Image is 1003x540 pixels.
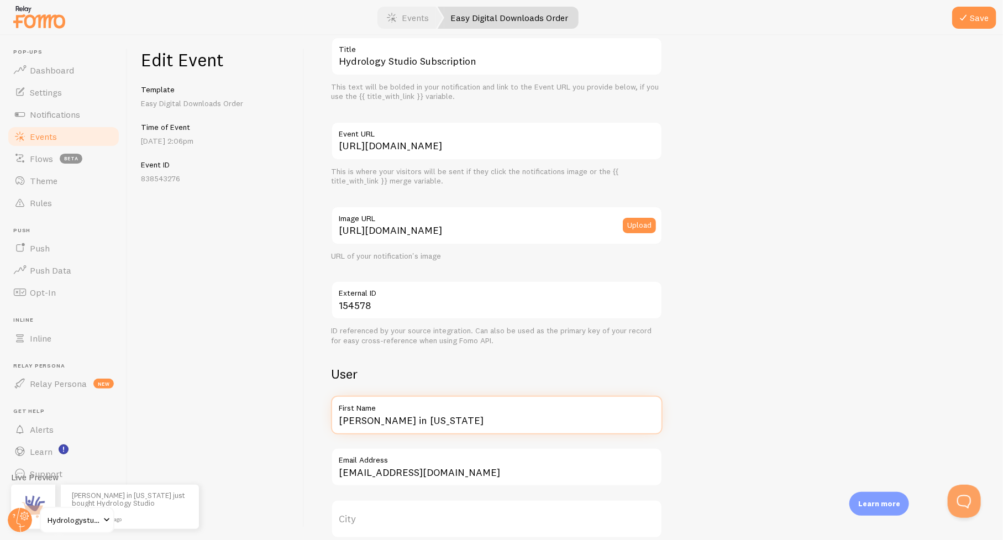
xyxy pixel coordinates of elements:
a: Support [7,463,120,485]
a: Flows beta [7,148,120,170]
span: new [93,379,114,389]
a: Settings [7,81,120,103]
a: Theme [7,170,120,192]
p: Learn more [858,499,900,509]
a: Push Data [7,259,120,281]
span: Push [13,227,120,234]
label: Event URL [331,122,663,140]
div: ID referenced by your source integration. Can also be used as the primary key of your record for ... [331,326,663,345]
h5: Template [141,85,291,95]
a: Opt-In [7,281,120,303]
span: Alerts [30,424,54,435]
span: Support [30,468,62,479]
h5: Event ID [141,160,291,170]
label: Email Address [331,448,663,466]
a: Learn [7,441,120,463]
div: URL of your notification's image [331,251,663,261]
span: Inline [13,317,120,324]
div: Learn more [849,492,909,516]
img: fomo-relay-logo-orange.svg [12,3,67,31]
iframe: Help Scout Beacon - Open [948,485,981,518]
div: This text will be bolded in your notification and link to the Event URL you provide below, if you... [331,82,663,102]
span: Get Help [13,408,120,415]
p: Easy Digital Downloads Order [141,98,291,109]
p: [DATE] 2:06pm [141,135,291,146]
label: City [331,500,663,538]
button: Upload [623,218,656,233]
span: Settings [30,87,62,98]
h2: User [331,365,663,382]
a: Rules [7,192,120,214]
span: Pop-ups [13,49,120,56]
a: Notifications [7,103,120,125]
span: Opt-In [30,287,56,298]
a: Dashboard [7,59,120,81]
span: Notifications [30,109,80,120]
span: Inline [30,333,51,344]
span: Theme [30,175,57,186]
span: beta [60,154,82,164]
span: Events [30,131,57,142]
span: Push Data [30,265,71,276]
h5: Time of Event [141,122,291,132]
label: External ID [331,281,663,300]
span: Push [30,243,50,254]
p: 838543276 [141,173,291,184]
label: First Name [331,396,663,415]
a: Inline [7,327,120,349]
span: Relay Persona [13,363,120,370]
a: Hydrologystudio [40,507,114,533]
span: Dashboard [30,65,74,76]
label: Image URL [331,206,663,225]
span: Hydrologystudio [48,513,100,527]
a: Events [7,125,120,148]
div: This is where your visitors will be sent if they click the notifications image or the {{ title_wi... [331,167,663,186]
a: Alerts [7,418,120,441]
svg: <p>Watch New Feature Tutorials!</p> [59,444,69,454]
span: Learn [30,446,52,457]
a: Push [7,237,120,259]
span: Relay Persona [30,378,87,389]
span: Rules [30,197,52,208]
span: Flows [30,153,53,164]
label: Title [331,37,663,56]
h1: Edit Event [141,49,291,71]
a: Relay Persona new [7,373,120,395]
